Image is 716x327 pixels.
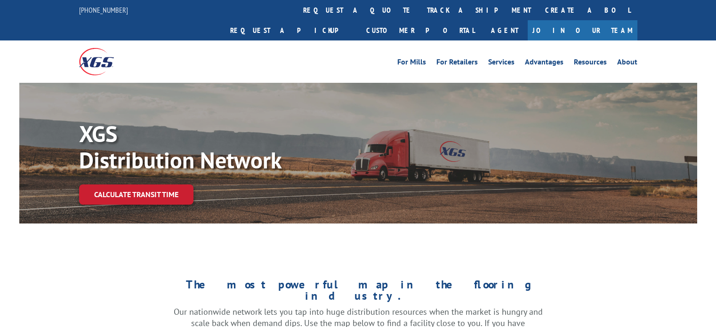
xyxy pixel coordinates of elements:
a: About [617,58,637,69]
a: Calculate transit time [79,184,193,205]
a: For Mills [397,58,426,69]
a: Advantages [525,58,563,69]
a: Customer Portal [359,20,482,40]
a: Resources [574,58,607,69]
a: [PHONE_NUMBER] [79,5,128,15]
a: Agent [482,20,528,40]
a: Request a pickup [223,20,359,40]
a: For Retailers [436,58,478,69]
a: Services [488,58,515,69]
h1: The most powerful map in the flooring industry. [174,279,543,306]
a: Join Our Team [528,20,637,40]
p: XGS Distribution Network [79,120,362,173]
